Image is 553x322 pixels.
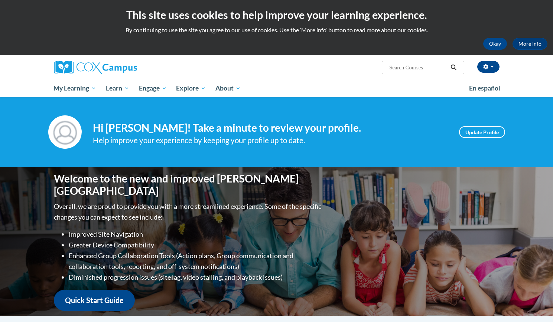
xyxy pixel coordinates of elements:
[464,80,505,96] a: En español
[54,172,323,197] h1: Welcome to the new and improved [PERSON_NAME][GEOGRAPHIC_DATA]
[106,84,129,93] span: Learn
[54,201,323,223] p: Overall, we are proud to provide you with a more streamlined experience. Some of the specific cha...
[69,240,323,250] li: Greater Device Compatibility
[176,84,206,93] span: Explore
[54,61,195,74] a: Cox Campus
[211,80,245,97] a: About
[134,80,172,97] a: Engage
[477,61,500,73] button: Account Settings
[513,38,547,50] a: More Info
[448,63,459,72] button: Search
[54,61,137,74] img: Cox Campus
[6,7,547,22] h2: This site uses cookies to help improve your learning experience.
[388,63,448,72] input: Search Courses
[53,84,96,93] span: My Learning
[459,126,505,138] a: Update Profile
[215,84,241,93] span: About
[49,80,101,97] a: My Learning
[93,122,448,134] h4: Hi [PERSON_NAME]! Take a minute to review your profile.
[48,115,82,149] img: Profile Image
[469,84,500,92] span: En español
[69,229,323,240] li: Improved Site Navigation
[101,80,134,97] a: Learn
[69,272,323,283] li: Diminished progression issues (site lag, video stalling, and playback issues)
[43,80,511,97] div: Main menu
[69,250,323,272] li: Enhanced Group Collaboration Tools (Action plans, Group communication and collaboration tools, re...
[93,134,448,147] div: Help improve your experience by keeping your profile up to date.
[483,38,507,50] button: Okay
[139,84,167,93] span: Engage
[54,290,135,311] a: Quick Start Guide
[6,26,547,34] p: By continuing to use the site you agree to our use of cookies. Use the ‘More info’ button to read...
[171,80,211,97] a: Explore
